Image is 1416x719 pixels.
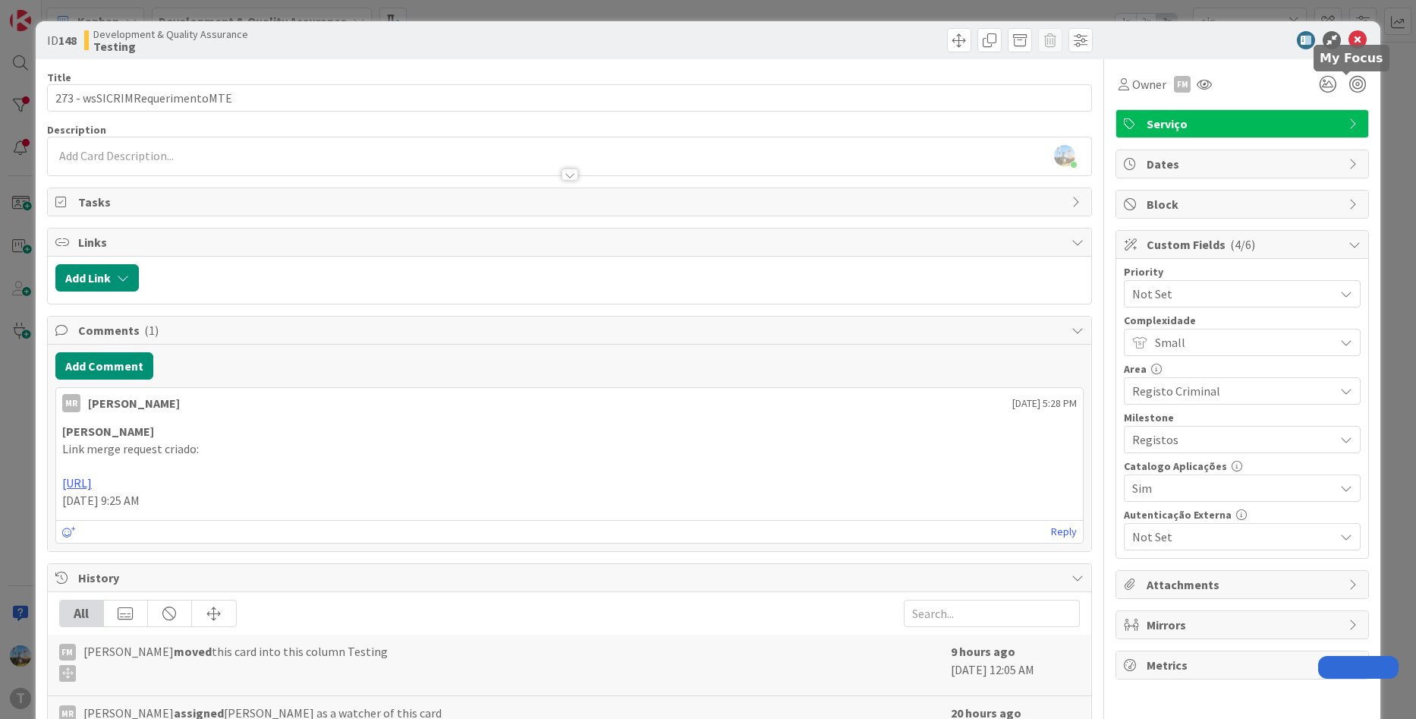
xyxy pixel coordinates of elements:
span: Comments [78,321,1065,339]
span: Not Set [1132,526,1326,547]
span: Custom Fields [1147,235,1341,254]
span: ( 1 ) [144,323,159,338]
div: Milestone [1124,412,1361,423]
strong: [PERSON_NAME] [62,424,154,439]
span: Block [1147,195,1341,213]
div: [DATE] 12:05 AM [951,642,1080,688]
span: [DATE] 9:25 AM [62,493,140,508]
div: FM [59,644,76,661]
button: Add Link [55,264,139,292]
span: Small [1155,332,1326,353]
span: [PERSON_NAME] this card into this column Testing [83,642,388,682]
b: Testing [93,40,248,52]
div: All [60,601,104,626]
span: Tasks [78,193,1065,211]
div: Area [1124,364,1361,374]
img: rbRSAc01DXEKpQIPCc1LpL06ElWUjD6K.png [1054,145,1075,166]
input: type card name here... [47,84,1093,112]
span: Metrics [1147,656,1341,674]
h5: My Focus [1320,51,1383,65]
div: [PERSON_NAME] [88,394,180,412]
input: Search... [904,600,1080,627]
span: Registos [1132,429,1326,450]
span: Dates [1147,155,1341,173]
div: MR [62,394,80,412]
span: History [78,569,1065,587]
div: Autenticação Externa [1124,509,1361,520]
div: Complexidade [1124,315,1361,326]
div: Priority [1124,266,1361,277]
span: [DATE] 5:28 PM [1012,396,1077,412]
div: Catalogo Aplicações [1124,461,1361,471]
span: Serviço [1147,115,1341,133]
div: FM [1174,76,1191,93]
b: 148 [58,33,77,48]
span: ID [47,31,77,49]
span: ( 4/6 ) [1230,237,1255,252]
span: Not Set [1132,283,1326,304]
span: Registo Criminal [1132,380,1326,402]
a: Reply [1051,522,1077,541]
span: Links [78,233,1065,251]
label: Title [47,71,71,84]
span: Sim [1132,478,1326,499]
span: Development & Quality Assurance [93,28,248,40]
a: [URL] [62,475,92,490]
span: Link merge request criado: [62,441,199,456]
b: moved [174,644,212,659]
span: Attachments [1147,576,1341,594]
span: Owner [1132,75,1166,93]
button: Add Comment [55,352,153,380]
span: Mirrors [1147,616,1341,634]
b: 9 hours ago [951,644,1015,659]
span: Description [47,123,106,137]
